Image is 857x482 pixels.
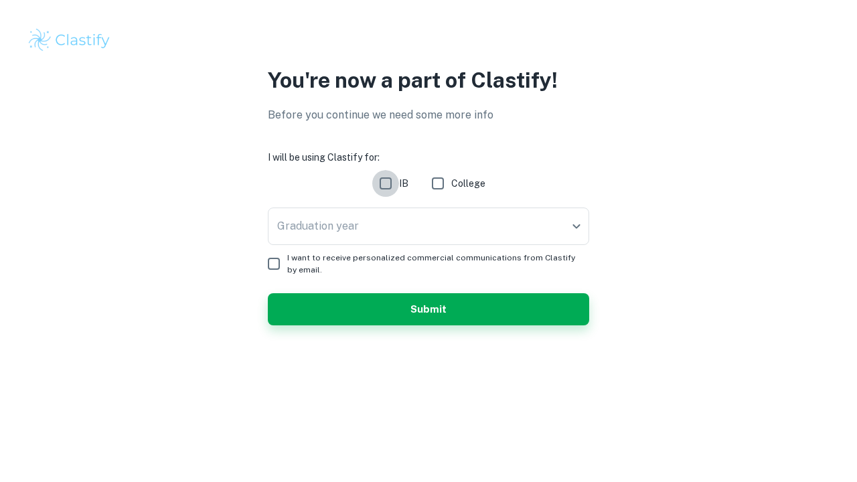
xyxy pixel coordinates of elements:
[268,107,589,123] p: Before you continue we need some more info
[268,64,589,96] p: You're now a part of Clastify!
[27,27,112,54] img: Clastify logo
[27,27,830,54] a: Clastify logo
[399,176,408,191] span: IB
[268,293,589,325] button: Submit
[451,176,485,191] span: College
[268,150,589,165] h6: I will be using Clastify for:
[287,252,578,276] span: I want to receive personalized commercial communications from Clastify by email.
